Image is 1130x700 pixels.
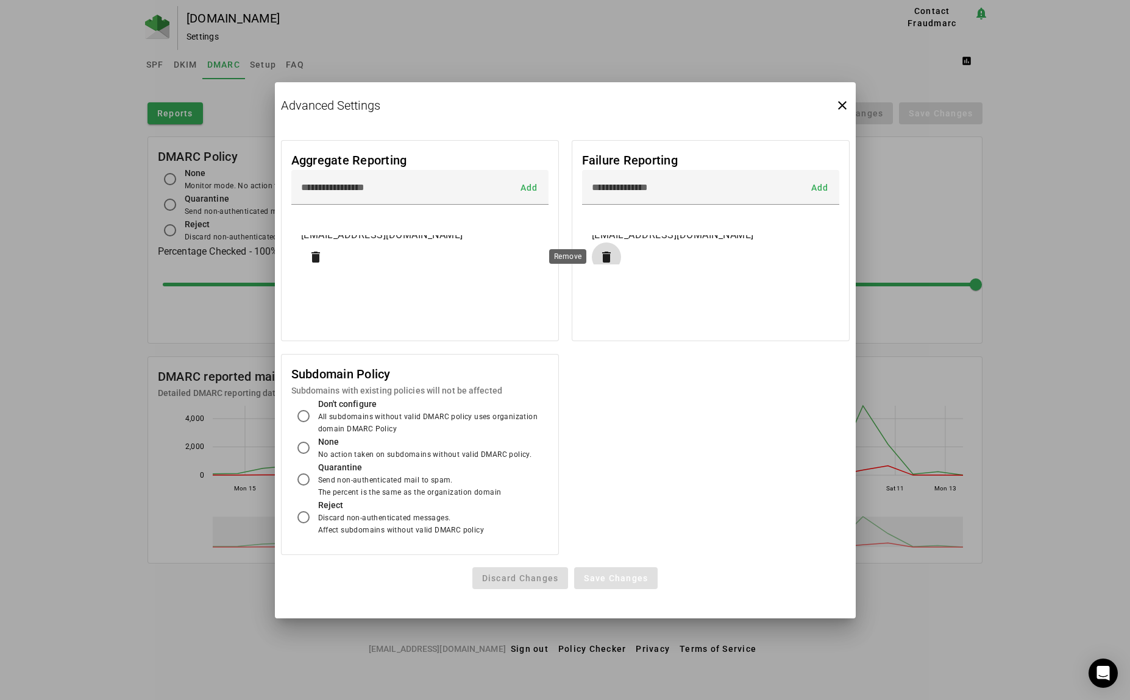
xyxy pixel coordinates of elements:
div: Send non-authenticated mail to spam. The percent is the same as the organization domain [318,474,502,498]
mat-card-title: Failure Reporting [582,150,678,170]
div: Quarantine [318,461,502,474]
mat-card-title: Aggregate Reporting [291,150,407,170]
button: Add [510,176,549,198]
div: Don't configure [318,397,549,411]
i: close [835,98,850,113]
div: Open Intercom Messenger [1089,659,1118,688]
mat-card-title: Subdomain Policy [291,364,502,384]
div: None [318,435,532,448]
mat-card-subtitle: Subdomains with existing policies will not be affected [291,384,502,397]
div: Reject [318,498,485,512]
div: No action taken on subdomains without valid DMARC policy. [318,448,532,461]
button: Add [800,176,839,198]
div: All subdomains without valid DMARC policy uses organization domain DMARC Policy [318,411,549,435]
div: [EMAIL_ADDRESS][DOMAIN_NAME] [301,228,539,242]
fm-list-input: Failure Reporting [566,134,856,347]
fm-list-input: Aggregate Reporting [275,134,565,347]
div: Discard non-authenticated messages. Affect subdomains without valid DMARC policy [318,512,485,536]
h2: Advanced Settings [281,98,380,113]
div: [EMAIL_ADDRESS][DOMAIN_NAME] [592,228,830,242]
div: Remove [549,249,586,264]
